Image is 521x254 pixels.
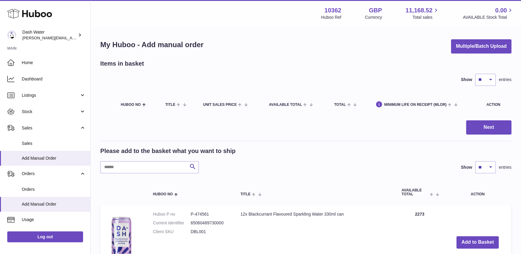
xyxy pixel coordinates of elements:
[22,35,121,40] span: [PERSON_NAME][EMAIL_ADDRESS][DOMAIN_NAME]
[499,164,511,170] span: entries
[334,103,346,107] span: Total
[191,211,228,217] dd: P-474561
[444,182,511,202] th: Action
[22,29,77,41] div: Dash Water
[405,6,432,15] span: 11,168.52
[22,125,79,131] span: Sales
[121,103,141,107] span: Huboo no
[463,15,514,20] span: AVAILABLE Stock Total
[456,236,499,249] button: Add to Basket
[321,15,341,20] div: Huboo Ref
[499,77,511,83] span: entries
[486,103,505,107] div: Action
[100,60,144,68] h2: Items in basket
[22,76,86,82] span: Dashboard
[153,220,191,226] dt: Current identifier
[365,15,382,20] div: Currency
[466,120,511,135] button: Next
[461,164,472,170] label: Show
[191,229,228,235] dd: DBL001
[412,15,439,20] span: Total sales
[22,187,86,192] span: Orders
[22,171,79,177] span: Orders
[461,77,472,83] label: Show
[22,109,79,115] span: Stock
[495,6,507,15] span: 0.00
[100,147,236,155] h2: Please add to the basket what you want to ship
[153,192,173,196] span: Huboo no
[451,39,511,54] button: Multiple/Batch Upload
[369,6,382,15] strong: GBP
[203,103,236,107] span: Unit Sales Price
[153,229,191,235] dt: Client SKU
[22,217,86,223] span: Usage
[240,192,250,196] span: Title
[401,188,428,196] span: AVAILABLE Total
[269,103,302,107] span: AVAILABLE Total
[463,6,514,20] a: 0.00 AVAILABLE Stock Total
[405,6,439,20] a: 11,168.52 Total sales
[384,103,447,107] span: Minimum Life On Receipt (MLOR)
[7,31,16,40] img: james@dash-water.com
[22,201,86,207] span: Add Manual Order
[100,40,204,50] h1: My Huboo - Add manual order
[153,211,191,217] dt: Huboo P no
[22,60,86,66] span: Home
[324,6,341,15] strong: 10362
[7,231,83,242] a: Log out
[191,220,228,226] dd: 65060489730000
[22,93,79,98] span: Listings
[165,103,175,107] span: Title
[22,141,86,146] span: Sales
[22,155,86,161] span: Add Manual Order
